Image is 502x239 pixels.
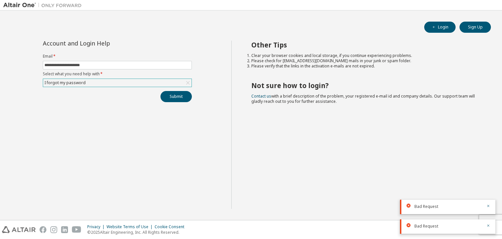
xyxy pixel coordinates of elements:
span: Bad Request [414,204,438,209]
img: altair_logo.svg [2,226,36,233]
button: Submit [160,91,192,102]
div: Cookie Consent [155,224,188,230]
li: Clear your browser cookies and local storage, if you continue experiencing problems. [251,53,479,58]
p: © 2025 Altair Engineering, Inc. All Rights Reserved. [87,230,188,235]
img: youtube.svg [72,226,81,233]
img: instagram.svg [50,226,57,233]
span: with a brief description of the problem, your registered e-mail id and company details. Our suppo... [251,93,475,104]
button: Login [424,22,456,33]
div: I forgot my password [43,79,87,86]
label: Email [43,54,192,59]
div: Account and Login Help [43,41,162,46]
li: Please verify that the links in the activation e-mails are not expired. [251,64,479,69]
img: facebook.svg [40,226,46,233]
h2: Not sure how to login? [251,81,479,90]
div: Website Terms of Use [107,224,155,230]
h2: Other Tips [251,41,479,49]
li: Please check for [EMAIL_ADDRESS][DOMAIN_NAME] mails in your junk or spam folder. [251,58,479,64]
img: linkedin.svg [61,226,68,233]
img: Altair One [3,2,85,9]
a: Contact us [251,93,271,99]
label: Select what you need help with [43,71,192,77]
span: Bad Request [414,224,438,229]
div: Privacy [87,224,107,230]
div: I forgot my password [43,79,192,87]
button: Sign Up [460,22,491,33]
